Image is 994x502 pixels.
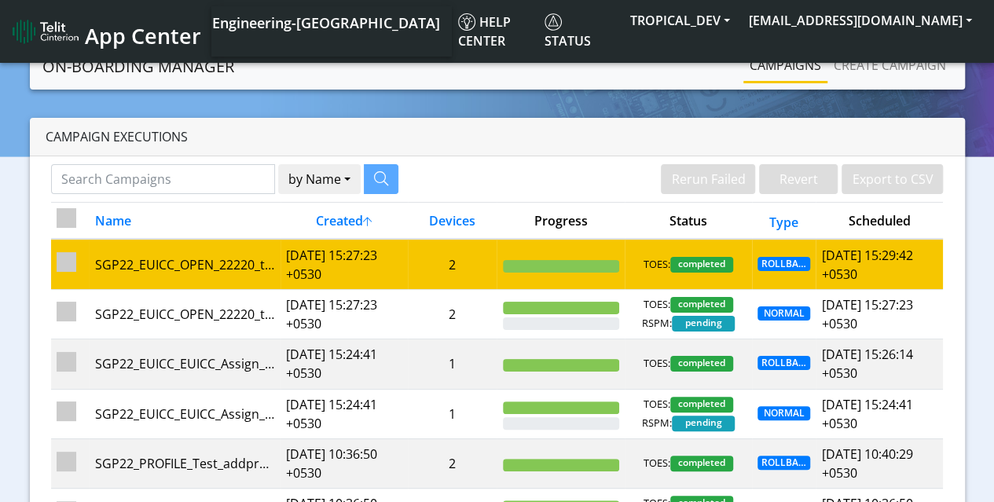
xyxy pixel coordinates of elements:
[752,203,816,240] th: Type
[661,164,755,194] button: Rerun Failed
[644,297,670,313] span: TOES:
[95,354,275,373] div: SGP22_EUICC_EUICC_Assign_test_[DATE]
[95,255,275,274] div: SGP22_EUICC_OPEN_22220_test_[DATE]
[458,13,475,31] img: knowledge.svg
[30,118,965,156] div: Campaign Executions
[408,289,497,339] td: 2
[644,257,670,273] span: TOES:
[672,316,735,332] span: pending
[757,306,810,321] span: NORMAL
[408,203,497,240] th: Devices
[408,389,497,438] td: 1
[670,257,733,273] span: completed
[13,19,79,44] img: logo-telit-cinterion-gw-new.png
[408,438,497,488] td: 2
[281,203,408,240] th: Created
[842,164,943,194] button: Export to CSV
[759,164,838,194] button: Revert
[408,339,497,389] td: 1
[644,356,670,372] span: TOES:
[827,49,952,81] a: Create campaign
[545,13,591,49] span: Status
[642,316,672,332] span: RSPM:
[278,164,361,194] button: by Name
[670,297,733,313] span: completed
[757,257,810,271] span: ROLLBACK
[743,49,827,81] a: Campaigns
[458,13,511,49] span: Help center
[757,406,810,420] span: NORMAL
[281,339,408,389] td: [DATE] 15:24:41 +0530
[670,456,733,471] span: completed
[644,456,670,471] span: TOES:
[89,203,280,240] th: Name
[95,454,275,473] div: SGP22_PROFILE_Test_addprofile_[DATE]
[625,203,752,240] th: Status
[452,6,538,57] a: Help center
[821,346,912,382] span: [DATE] 15:26:14 +0530
[670,356,733,372] span: completed
[85,21,201,50] span: App Center
[739,6,981,35] button: [EMAIL_ADDRESS][DOMAIN_NAME]
[281,289,408,339] td: [DATE] 15:27:23 +0530
[644,397,670,412] span: TOES:
[821,396,912,432] span: [DATE] 15:24:41 +0530
[212,13,440,32] span: Engineering-[GEOGRAPHIC_DATA]
[281,389,408,438] td: [DATE] 15:24:41 +0530
[13,15,199,49] a: App Center
[42,51,234,82] a: On-Boarding Manager
[821,296,912,332] span: [DATE] 15:27:23 +0530
[95,405,275,423] div: SGP22_EUICC_EUICC_Assign_test_[DATE]
[51,164,275,194] input: Search Campaigns
[281,239,408,289] td: [DATE] 15:27:23 +0530
[672,416,735,431] span: pending
[497,203,624,240] th: Progress
[281,438,408,488] td: [DATE] 10:36:50 +0530
[757,456,810,470] span: ROLLBACK
[408,239,497,289] td: 2
[642,416,672,431] span: RSPM:
[95,305,275,324] div: SGP22_EUICC_OPEN_22220_test_[DATE]
[545,13,562,31] img: status.svg
[816,203,943,240] th: Scheduled
[757,356,810,370] span: ROLLBACK
[211,6,439,38] a: Your current platform instance
[538,6,621,57] a: Status
[821,247,912,283] span: [DATE] 15:29:42 +0530
[621,6,739,35] button: TROPICAL_DEV
[670,397,733,412] span: completed
[821,445,912,482] span: [DATE] 10:40:29 +0530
